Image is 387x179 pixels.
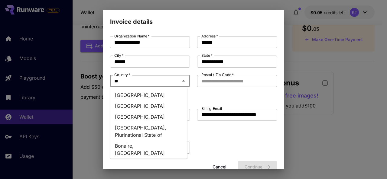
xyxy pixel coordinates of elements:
[201,53,213,58] label: State
[114,53,124,58] label: City
[110,122,187,140] li: [GEOGRAPHIC_DATA], Plurinational State of
[201,34,218,39] label: Address
[110,101,187,111] li: [GEOGRAPHIC_DATA]
[201,72,234,77] label: Postal / Zip Code
[206,161,233,173] button: Cancel
[110,140,187,158] li: Bonaire, [GEOGRAPHIC_DATA]
[110,158,187,169] li: [GEOGRAPHIC_DATA]
[110,111,187,122] li: [GEOGRAPHIC_DATA]
[114,34,150,39] label: Organization Name
[114,72,130,77] label: Country
[110,90,187,101] li: [GEOGRAPHIC_DATA]
[179,77,188,85] button: Close
[103,10,284,27] h2: Invoice details
[201,106,222,111] label: Billing Email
